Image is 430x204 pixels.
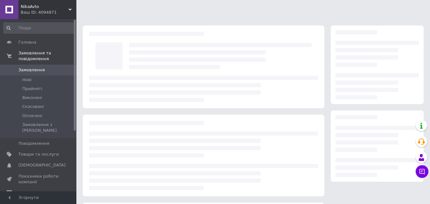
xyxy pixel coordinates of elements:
span: Товари та послуги [18,151,59,157]
span: Замовлення з [PERSON_NAME] [22,122,74,133]
span: Відгуки [18,190,35,196]
button: Чат з покупцем [416,165,428,178]
span: Нові [22,77,32,83]
input: Пошук [3,22,75,34]
span: Оплачені [22,113,42,119]
span: Повідомлення [18,141,49,146]
span: Замовлення [18,67,45,73]
span: Прийняті [22,86,42,92]
span: NikaAvto [21,4,68,10]
span: [DEMOGRAPHIC_DATA] [18,162,66,168]
span: Виконані [22,95,42,101]
div: Ваш ID: 4094871 [21,10,76,15]
span: Скасовані [22,104,44,109]
span: Показники роботи компанії [18,173,59,185]
span: Головна [18,39,36,45]
span: Замовлення та повідомлення [18,50,76,62]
